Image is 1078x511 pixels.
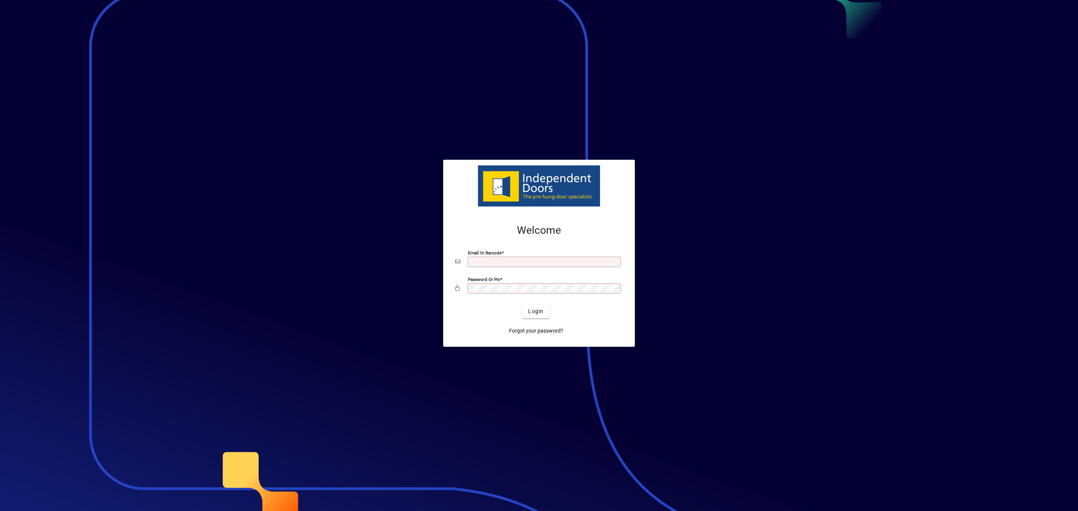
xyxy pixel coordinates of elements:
[522,305,549,318] button: Login
[468,276,500,282] mat-label: Password or Pin
[455,224,623,237] h2: Welcome
[506,324,566,338] a: Forgot your password?
[509,327,563,335] span: Forgot your password?
[468,250,502,255] mat-label: Email or Barcode
[528,307,543,315] span: Login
